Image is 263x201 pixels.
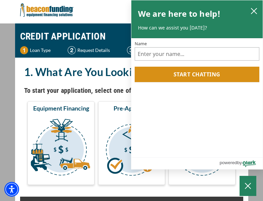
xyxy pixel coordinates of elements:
[77,46,110,54] p: Request Details
[249,6,259,15] button: close chatbox
[219,158,263,169] a: Powered by Olark
[135,47,260,61] input: Name
[240,176,256,196] button: Close Chatbox
[20,46,28,54] img: Step 1
[114,104,149,112] span: Pre-Approval
[24,85,239,96] h4: To start your application, select one of the three options below.
[100,115,164,182] img: Pre-Approval
[27,101,94,185] button: Equipment Financing
[127,46,135,54] img: Step 3
[20,27,243,46] h1: CREDIT APPLICATION
[237,158,242,167] span: by
[138,7,221,20] h2: We are here to help!
[24,64,239,80] h2: 1. What Are You Looking For?
[135,42,260,46] label: Name
[30,46,51,54] p: Loan Type
[4,182,19,197] div: Accessibility Menu
[68,46,76,54] img: Step 2
[29,115,93,182] img: Equipment Financing
[135,67,260,82] button: Start chatting
[33,104,89,112] span: Equipment Financing
[138,24,256,31] p: How can we assist you [DATE]?
[219,158,237,167] span: powered
[98,101,165,185] button: Pre-Approval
